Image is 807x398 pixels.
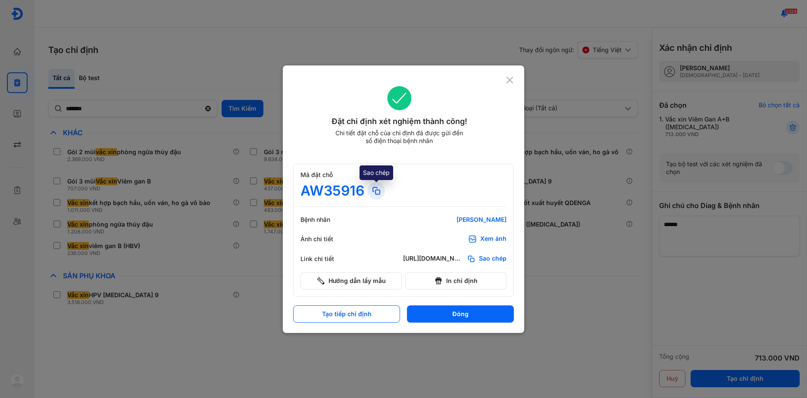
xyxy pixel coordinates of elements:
div: [PERSON_NAME] [403,216,507,224]
div: Link chi tiết [300,255,352,263]
div: Xem ảnh [480,235,507,243]
span: Sao chép [479,255,507,263]
button: In chỉ định [405,272,507,289]
button: Đóng [407,305,514,323]
button: Tạo tiếp chỉ định [293,305,400,323]
div: Đặt chỉ định xét nghiệm thành công! [293,115,506,127]
div: AW35916 [300,182,364,199]
div: Chi tiết đặt chỗ của chỉ định đã được gửi đến số điện thoại bệnh nhân [332,129,467,145]
div: Bệnh nhân [300,216,352,224]
div: Ảnh chi tiết [300,235,352,243]
div: Mã đặt chỗ [300,171,507,179]
div: [URL][DOMAIN_NAME] [403,255,463,263]
button: Hướng dẫn lấy mẫu [300,272,402,289]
